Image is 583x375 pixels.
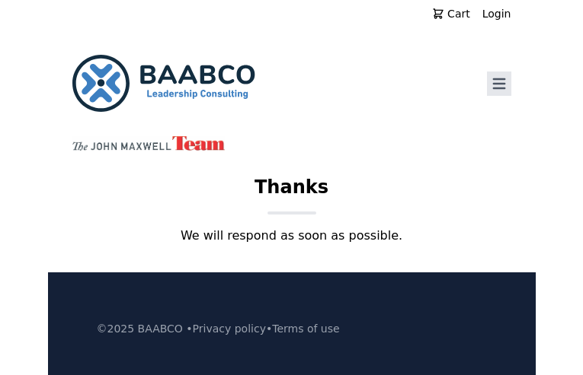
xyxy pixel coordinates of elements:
[482,6,511,21] a: Login
[272,323,339,335] a: Terms of use
[72,136,225,151] img: John Maxwell
[444,6,470,21] span: Cart
[420,6,482,21] a: Cart
[97,321,340,336] p: ©2025 BAABCO • •
[72,227,511,245] p: We will respond as soon as possible.
[193,323,266,335] a: Privacy policy
[72,55,255,112] img: BAABCO Consulting Services
[255,175,328,211] h1: Thanks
